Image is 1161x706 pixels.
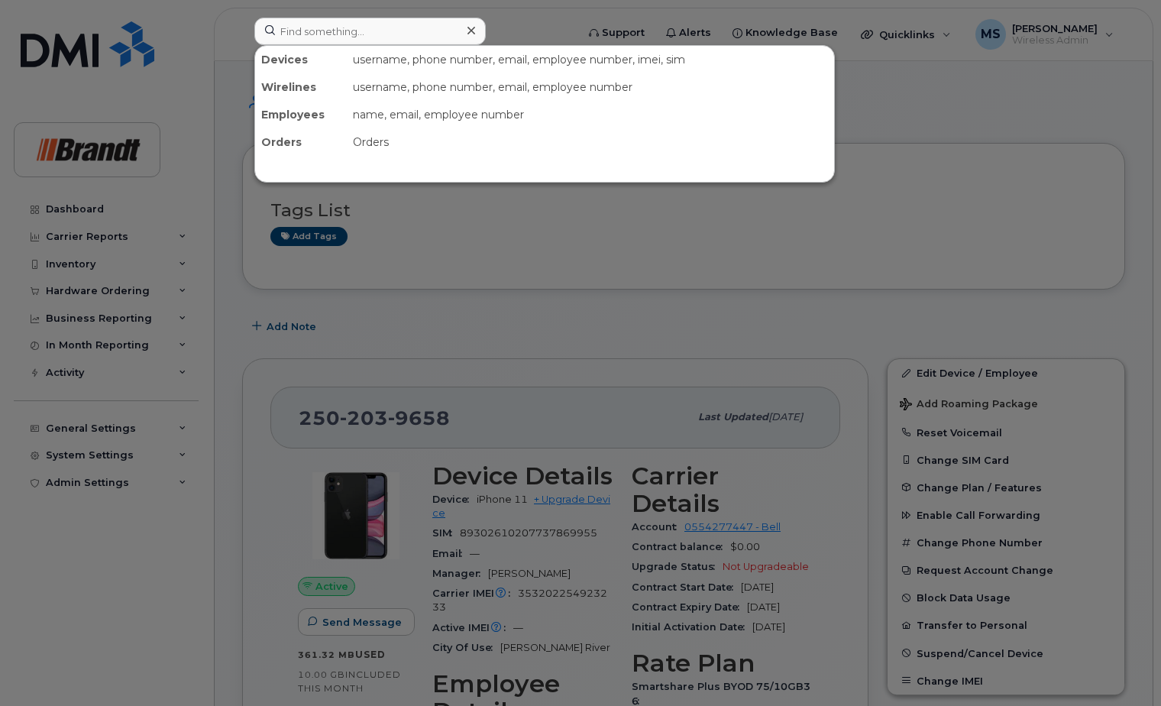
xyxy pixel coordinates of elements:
div: Orders [347,128,834,156]
div: Devices [255,46,347,73]
div: username, phone number, email, employee number, imei, sim [347,46,834,73]
div: Wirelines [255,73,347,101]
div: Employees [255,101,347,128]
div: username, phone number, email, employee number [347,73,834,101]
div: name, email, employee number [347,101,834,128]
div: Orders [255,128,347,156]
